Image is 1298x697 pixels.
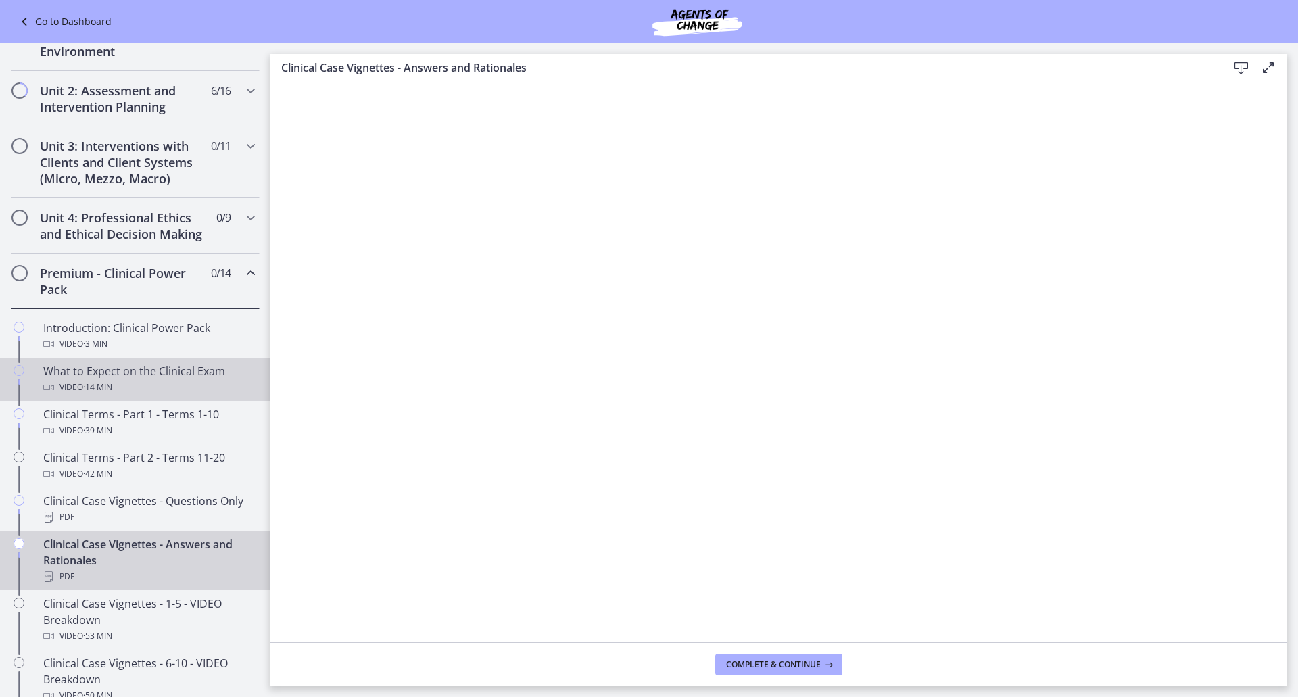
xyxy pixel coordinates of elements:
[83,466,112,482] span: · 42 min
[43,628,254,644] div: Video
[43,596,254,644] div: Clinical Case Vignettes - 1-5 - VIDEO Breakdown
[43,423,254,439] div: Video
[43,320,254,352] div: Introduction: Clinical Power Pack
[43,569,254,585] div: PDF
[281,59,1206,76] h3: Clinical Case Vignettes - Answers and Rationales
[40,265,205,297] h2: Premium - Clinical Power Pack
[83,336,107,352] span: · 3 min
[43,363,254,395] div: What to Expect on the Clinical Exam
[83,628,112,644] span: · 53 min
[211,138,231,154] span: 0 / 11
[40,82,205,115] h2: Unit 2: Assessment and Intervention Planning
[211,82,231,99] span: 6 / 16
[40,210,205,242] h2: Unit 4: Professional Ethics and Ethical Decision Making
[43,509,254,525] div: PDF
[216,210,231,226] span: 0 / 9
[43,466,254,482] div: Video
[43,379,254,395] div: Video
[43,336,254,352] div: Video
[616,5,778,38] img: Agents of Change Social Work Test Prep
[43,450,254,482] div: Clinical Terms - Part 2 - Terms 11-20
[16,14,112,30] a: Go to Dashboard
[43,406,254,439] div: Clinical Terms - Part 1 - Terms 1-10
[83,379,112,395] span: · 14 min
[43,536,254,585] div: Clinical Case Vignettes - Answers and Rationales
[83,423,112,439] span: · 39 min
[715,654,842,675] button: Complete & continue
[726,659,821,670] span: Complete & continue
[40,138,205,187] h2: Unit 3: Interventions with Clients and Client Systems (Micro, Mezzo, Macro)
[211,265,231,281] span: 0 / 14
[43,493,254,525] div: Clinical Case Vignettes - Questions Only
